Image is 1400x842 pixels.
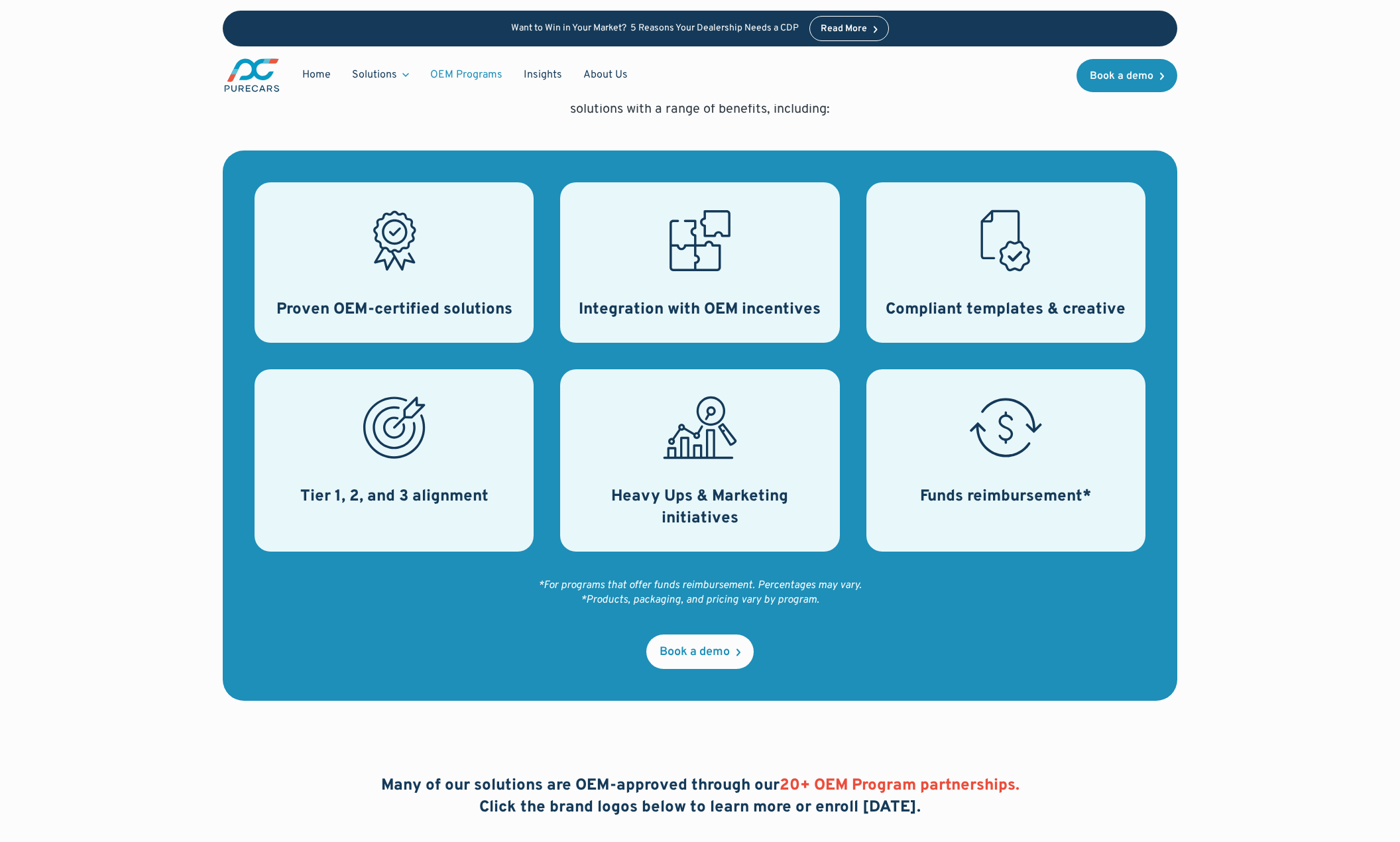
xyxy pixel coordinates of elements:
a: Home [292,62,341,88]
div: *For programs that offer funds reimbursement. Percentages may vary. *Products, packaging, and pri... [538,578,862,608]
h3: Funds reimbursement* [920,486,1091,509]
h3: Proven OEM-certified solutions [276,299,512,322]
div: Read More [821,25,867,34]
a: main [223,57,281,93]
h3: Heavy Ups & Marketing initiatives [576,486,823,530]
a: Insights [513,62,573,88]
p: Want to Win in Your Market? 5 Reasons Your Dealership Needs a CDP [511,23,799,34]
span: 20+ OEM Program partnerships. [780,776,1020,796]
a: About Us [573,62,638,88]
img: purecars logo [223,57,281,93]
a: OEM Programs [420,62,513,88]
div: Solutions [352,68,397,82]
a: Book a demo [646,634,754,669]
h3: Integration with OEM incentives [579,299,821,322]
div: Book a demo [660,646,730,658]
div: Solutions [341,62,420,88]
a: Read More [809,16,889,41]
h3: Tier 1, 2, and 3 alignment [300,486,489,509]
div: Book a demo [1090,71,1153,82]
h2: Many of our solutions are OEM-approved through our Click the brand logos below to learn more or e... [381,775,1020,819]
h3: Compliant templates & creative [886,299,1126,322]
a: Book a demo [1077,59,1177,92]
